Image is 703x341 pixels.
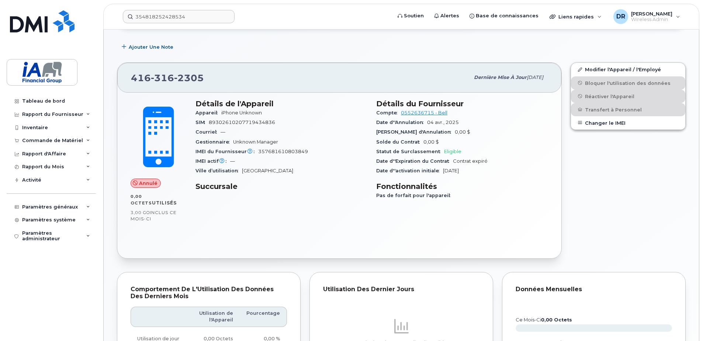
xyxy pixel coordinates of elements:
span: Ajouter une Note [129,44,173,51]
span: Statut de Surclassement [376,149,444,154]
span: 04 avr., 2025 [427,120,459,125]
span: [DATE] [527,75,543,80]
span: SIM [195,120,209,125]
span: Liens rapides [558,14,594,20]
span: Compte [376,110,401,116]
span: Date d''Expiration du Contrat [376,158,453,164]
span: 0,00 $ [455,129,470,135]
span: inclus ce mois-ci [131,210,177,222]
button: Ajouter une Note [117,40,180,54]
span: 0,00 Octets [131,194,152,206]
a: Modifier l'Appareil / l'Employé [571,63,685,76]
span: 316 [151,72,174,83]
button: Changer le IMEI [571,116,685,130]
span: 416 [131,72,204,83]
span: Base de connaissances [476,12,538,20]
a: Alertes [429,8,464,23]
span: [PERSON_NAME] d'Annulation [376,129,455,135]
span: — [221,129,225,135]
span: IMEI actif [195,158,230,164]
th: Utilisation de l'Appareil [187,307,240,327]
input: Recherche [123,10,235,23]
span: [GEOGRAPHIC_DATA] [242,168,293,173]
span: Courriel [195,129,221,135]
span: IMEI du Fournisseur [195,149,258,154]
span: Annulé [139,180,157,187]
text: Ce mois-ci [516,317,572,323]
span: Wireless Admin [631,17,672,23]
span: DR [616,12,625,21]
h3: Détails de l'Appareil [195,99,367,108]
a: Soutien [392,8,429,23]
h3: Fonctionnalités [376,182,548,191]
span: 2305 [174,72,204,83]
span: Appareil [195,110,221,116]
a: 0552636715 - Bell [401,110,447,116]
span: [DATE] [443,168,459,173]
span: — [230,158,235,164]
span: 3,00 Go [131,210,150,215]
th: Pourcentage [240,307,287,327]
div: Daniel Rollin [608,9,685,24]
span: 357681610803849 [258,149,308,154]
span: [PERSON_NAME] [631,11,672,17]
span: Réactiver l'Appareil [585,93,634,99]
h3: Détails du Fournisseur [376,99,548,108]
span: Pas de forfait pour l'appareil [376,193,454,198]
button: Transfert à Personnel [571,103,685,116]
span: Ville d’utilisation [195,168,242,173]
span: Eligible [444,149,461,154]
div: Comportement de l'Utilisation des Données des Derniers Mois [131,286,287,300]
span: iPhone Unknown [221,110,262,116]
span: Unknown Manager [233,139,278,145]
span: Contrat expiré [453,158,488,164]
button: Bloquer l'utilisation des données [571,76,685,90]
div: Utilisation des Dernier Jours [323,286,479,293]
span: Alertes [440,12,459,20]
div: Données mensuelles [516,286,672,293]
button: Réactiver l'Appareil [571,90,685,103]
span: Soutien [404,12,424,20]
span: Solde du Contrat [376,139,423,145]
tspan: 0,00 Octets [541,317,572,323]
span: 0,00 $ [423,139,439,145]
span: Dernière mise à jour [474,75,527,80]
h3: Succursale [195,182,367,191]
a: Base de connaissances [464,8,544,23]
div: Liens rapides [544,9,607,24]
span: utilisés [152,200,177,206]
span: Gestionnaire [195,139,233,145]
span: Date d''activation initiale [376,168,443,173]
span: Date d''Annulation [376,120,427,125]
span: 89302610207719434836 [209,120,275,125]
